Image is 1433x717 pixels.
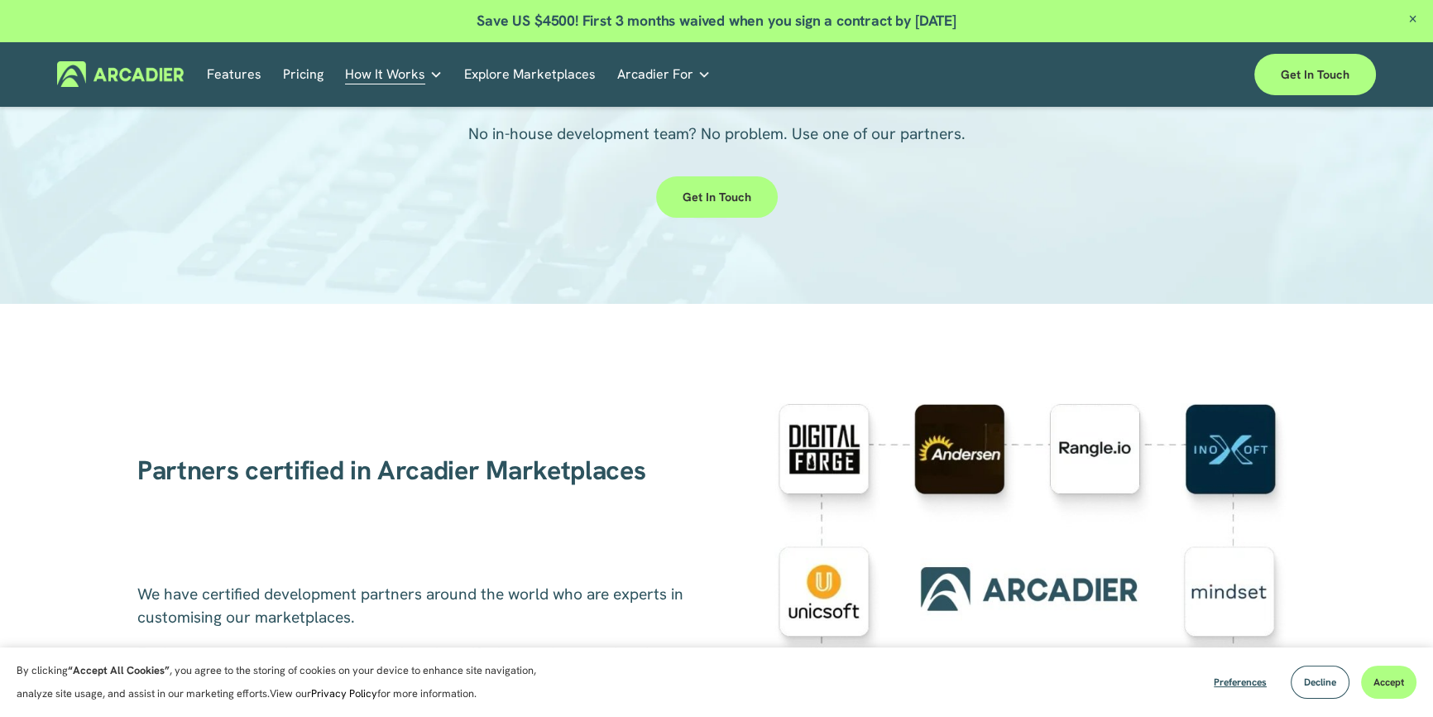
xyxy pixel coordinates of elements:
[617,63,693,86] span: Arcadier For
[345,63,425,86] span: How It Works
[137,584,688,628] span: We have certified development partners around the world who are experts in customising our market...
[311,686,377,700] a: Privacy Policy
[57,61,184,87] img: Arcadier
[17,659,554,705] p: By clicking , you agree to the storing of cookies on your device to enhance site navigation, anal...
[617,61,711,87] a: folder dropdown
[1201,666,1279,699] button: Preferences
[345,61,443,87] a: folder dropdown
[656,176,778,218] a: Get in touch
[207,61,261,87] a: Features
[1291,666,1349,699] button: Decline
[1254,54,1376,95] a: Get in touch
[137,453,645,488] span: Partners certified in Arcadier Marketplaces
[468,123,966,144] span: No in-house development team? No problem. Use one of our partners.
[68,663,170,677] strong: “Accept All Cookies”
[464,61,596,87] a: Explore Marketplaces
[1350,638,1433,717] iframe: Chat Widget
[283,61,324,87] a: Pricing
[1214,676,1267,689] span: Preferences
[1304,676,1336,689] span: Decline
